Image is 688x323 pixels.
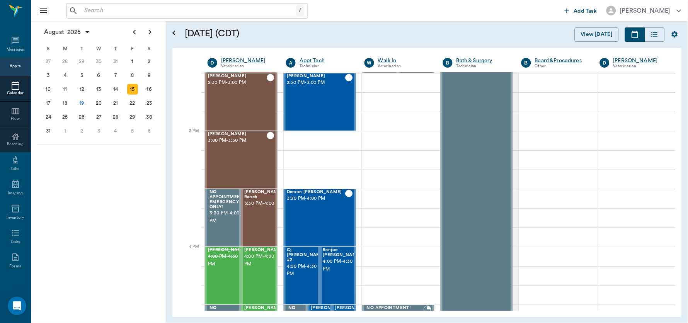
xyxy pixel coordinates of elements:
[144,98,155,109] div: Saturday, August 23, 2025
[244,253,283,268] span: 4:00 PM - 4:30 PM
[378,63,431,70] div: Veterinarian
[7,47,24,53] div: Messages
[287,74,345,79] span: [PERSON_NAME]
[296,5,305,16] div: /
[286,58,296,68] div: A
[144,70,155,81] div: Saturday, August 9, 2025
[10,239,20,245] div: Tasks
[43,126,54,136] div: Sunday, August 31, 2025
[288,306,324,316] span: NO APPOINTMENT!
[205,189,241,247] div: BOOKED, 3:30 PM - 4:00 PM
[208,132,267,137] span: [PERSON_NAME]
[94,70,104,81] div: Wednesday, August 6, 2025
[208,79,267,87] span: 2:30 PM - 3:00 PM
[43,70,54,81] div: Sunday, August 3, 2025
[94,84,104,95] div: Wednesday, August 13, 2025
[221,63,274,70] div: Veterinarian
[144,84,155,95] div: Saturday, August 16, 2025
[94,126,104,136] div: Wednesday, September 3, 2025
[323,258,362,273] span: 4:00 PM - 4:30 PM
[378,57,431,65] div: Walk In
[613,57,667,65] a: [PERSON_NAME]
[110,98,121,109] div: Thursday, August 21, 2025
[208,248,247,253] span: [PERSON_NAME]
[367,306,424,311] span: NO APPOINTMENT!
[367,311,424,318] span: 4:30 PM - 5:00 PM
[456,57,510,65] a: Bath & Surgery
[127,56,138,67] div: Friday, August 1, 2025
[287,248,325,262] span: Cj [PERSON_NAME] #2
[127,84,138,95] div: Friday, August 15, 2025
[60,126,70,136] div: Monday, September 1, 2025
[57,43,74,54] div: M
[90,43,107,54] div: W
[244,248,283,253] span: [PERSON_NAME]
[456,63,510,70] div: Technician
[241,189,278,247] div: CHECKED_IN, 3:30 PM - 4:00 PM
[124,43,141,54] div: F
[127,24,142,40] button: Previous page
[127,112,138,122] div: Friday, August 29, 2025
[60,56,70,67] div: Monday, July 28, 2025
[287,79,345,87] span: 2:30 PM - 3:00 PM
[127,98,138,109] div: Friday, August 22, 2025
[284,247,320,305] div: CHECKED_OUT, 4:00 PM - 4:30 PM
[36,3,51,19] button: Close drawer
[209,306,245,316] span: NO APPOINTMENT!
[110,126,121,136] div: Thursday, September 4, 2025
[205,247,241,305] div: CANCELED, 4:00 PM - 4:30 PM
[77,56,87,67] div: Tuesday, July 29, 2025
[9,263,21,269] div: Forms
[209,209,245,225] span: 3:30 PM - 4:00 PM
[43,56,54,67] div: Sunday, July 27, 2025
[43,112,54,122] div: Sunday, August 24, 2025
[43,84,54,95] div: Sunday, August 10, 2025
[205,73,278,131] div: CHECKED_OUT, 2:30 PM - 3:00 PM
[244,200,284,207] span: 3:30 PM - 4:00 PM
[287,190,345,195] span: Demon [PERSON_NAME]
[208,253,247,268] span: 4:00 PM - 4:30 PM
[94,112,104,122] div: Wednesday, August 27, 2025
[284,189,356,247] div: CHECKED_OUT, 3:30 PM - 4:00 PM
[575,27,619,42] button: View [DATE]
[300,57,353,65] a: Appt Tech
[60,98,70,109] div: Monday, August 18, 2025
[562,3,600,18] button: Add Task
[66,27,83,37] span: 2025
[179,127,199,146] div: 3 PM
[287,263,325,278] span: 4:00 PM - 4:30 PM
[241,247,278,305] div: CHECKED_OUT, 4:00 PM - 4:30 PM
[521,58,531,68] div: B
[110,112,121,122] div: Thursday, August 28, 2025
[320,247,356,305] div: CHECKED_OUT, 4:00 PM - 4:30 PM
[43,98,54,109] div: Sunday, August 17, 2025
[221,57,274,65] a: [PERSON_NAME]
[335,306,374,311] span: [PERSON_NAME]
[600,3,688,18] button: [PERSON_NAME]
[60,84,70,95] div: Monday, August 11, 2025
[364,58,374,68] div: W
[600,58,610,68] div: D
[142,24,158,40] button: Next page
[81,5,296,16] input: Search
[77,70,87,81] div: Tuesday, August 5, 2025
[8,297,26,315] div: Open Intercom Messenger
[77,84,87,95] div: Tuesday, August 12, 2025
[94,56,104,67] div: Wednesday, July 30, 2025
[209,190,245,209] span: NO APPOINTMENT! EMERGENCY ONLY!
[127,126,138,136] div: Friday, September 5, 2025
[40,24,94,40] button: August2025
[110,84,121,95] div: Thursday, August 14, 2025
[311,306,349,311] span: [PERSON_NAME]
[535,57,588,65] div: Board &Procedures
[77,112,87,122] div: Tuesday, August 26, 2025
[323,248,362,258] span: Banjoe [PERSON_NAME]
[620,6,671,15] div: [PERSON_NAME]
[443,58,453,68] div: B
[244,190,284,200] span: [PERSON_NAME]- Ranch
[205,131,278,189] div: CHECKED_OUT, 3:00 PM - 3:30 PM
[169,18,179,48] button: Open calendar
